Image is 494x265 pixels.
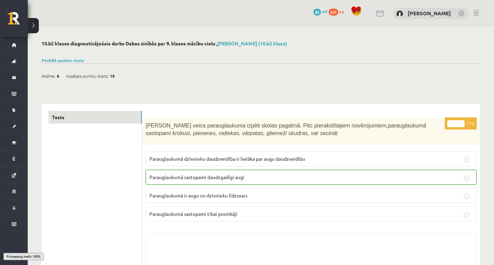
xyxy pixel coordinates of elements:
[464,194,469,199] input: Parauglaukumā ir augu un dzīvnieku līdzsvars
[3,253,44,260] div: Processing math: 100%
[313,9,328,14] a: 85 mP
[445,117,477,130] p: / 1p
[339,9,344,14] span: xp
[396,10,403,17] img: Loreta Veigule
[313,9,321,16] span: 85
[42,58,84,63] a: Parādīt punktu skalu
[149,192,248,198] span: Parauglaukumā ir augu un dzīvnieku līdzsvars
[329,9,338,16] span: 221
[57,71,59,81] span: 6
[464,175,469,181] input: Parauglaukumā sastopami daudzgadīgi augi
[408,10,451,17] a: [PERSON_NAME]
[42,71,56,81] span: Atzīme:
[322,9,328,14] span: mP
[149,174,244,180] span: Parauglaukumā sastopami daudzgadīgi augi
[49,111,142,124] a: Tests
[66,71,109,81] span: Kopējais punktu skaits:
[146,123,426,136] span: [PERSON_NAME] veica parauglaukuma izpēti skolas pagalmā. Pēc pierakstītajiem novērojumiem,p
[329,9,347,14] a: 221 xp
[464,157,469,162] input: Parauglaukumā dzīvnieku daudzveidība ir lielāka par augu daudzveidību
[42,41,480,46] h2: 10.b2 klases diagnosticējošais darbs Dabas zinībās par 9. klases mācību vielu ,
[8,12,28,29] a: Rīgas 1. Tālmācības vidusskola
[217,40,287,46] a: [PERSON_NAME] (10.b2 klase)
[149,211,237,217] span: Parauglaukumā sastopami tikai posmkāji
[149,156,305,162] span: Parauglaukumā dzīvnieku daudzveidība ir lielāka par augu daudzveidību
[110,71,115,81] span: 19
[464,212,469,218] input: Parauglaukumā sastopami tikai posmkāji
